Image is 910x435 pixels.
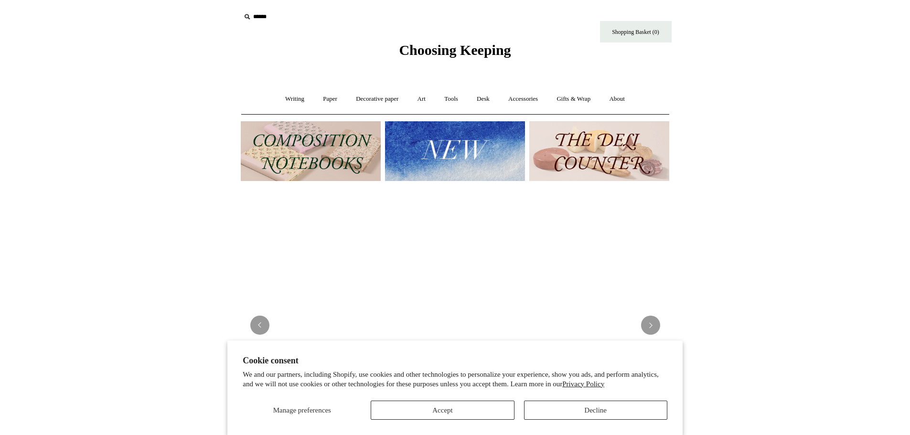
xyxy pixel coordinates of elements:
p: We and our partners, including Shopify, use cookies and other technologies to personalize your ex... [243,370,667,389]
a: Gifts & Wrap [548,86,599,112]
h2: Cookie consent [243,356,667,366]
a: Paper [314,86,346,112]
a: Choosing Keeping [399,50,511,56]
a: Art [409,86,434,112]
img: The Deli Counter [529,121,669,181]
button: Decline [524,401,667,420]
span: Manage preferences [273,406,331,414]
a: About [600,86,633,112]
button: Manage preferences [243,401,361,420]
a: Accessories [500,86,546,112]
a: Decorative paper [347,86,407,112]
span: Choosing Keeping [399,42,511,58]
button: Accept [371,401,514,420]
a: Tools [436,86,467,112]
button: Previous [250,316,269,335]
a: Privacy Policy [562,380,604,388]
img: New.jpg__PID:f73bdf93-380a-4a35-bcfe-7823039498e1 [385,121,525,181]
img: 202302 Composition ledgers.jpg__PID:69722ee6-fa44-49dd-a067-31375e5d54ec [241,121,381,181]
a: Shopping Basket (0) [600,21,672,42]
a: Desk [468,86,498,112]
button: Next [641,316,660,335]
a: Writing [277,86,313,112]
